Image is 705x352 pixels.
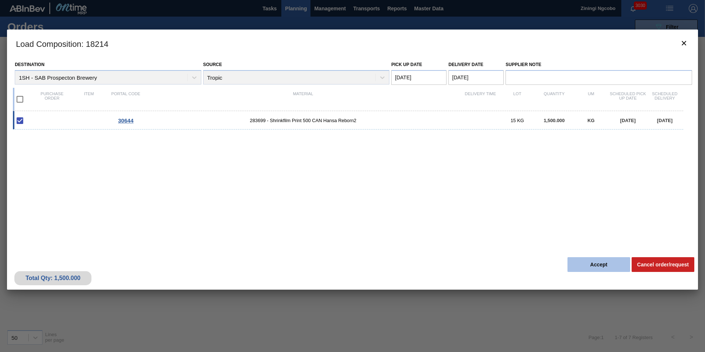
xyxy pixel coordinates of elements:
div: Item [70,92,107,107]
div: Go to Order [107,117,144,124]
label: Delivery Date [448,62,483,67]
div: Quantity [536,92,573,107]
div: Scheduled Pick up Date [610,92,646,107]
button: Accept [567,257,630,272]
span: [DATE] [657,118,673,123]
div: Portal code [107,92,144,107]
span: 30644 [118,117,133,124]
span: 1,500.000 [543,118,565,123]
div: Scheduled Delivery [646,92,683,107]
label: Destination [15,62,44,67]
input: mm/dd/yyyy [391,70,447,85]
span: 283699 - Shrinkfilm Print 500 CAN Hansa Reborn2 [144,118,462,123]
button: Cancel order/request [632,257,694,272]
div: Purchase order [34,92,70,107]
h3: Load Composition : 18214 [7,30,698,58]
div: Delivery Time [462,92,499,107]
span: KG [587,118,594,123]
div: Material [144,92,462,107]
div: Lot [499,92,536,107]
div: UM [573,92,610,107]
input: mm/dd/yyyy [448,70,504,85]
label: Pick up Date [391,62,422,67]
label: Source [203,62,222,67]
div: Total Qty: 1,500.000 [20,275,86,282]
label: Supplier Note [506,59,692,70]
div: 15 KG [499,118,536,123]
span: [DATE] [620,118,636,123]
